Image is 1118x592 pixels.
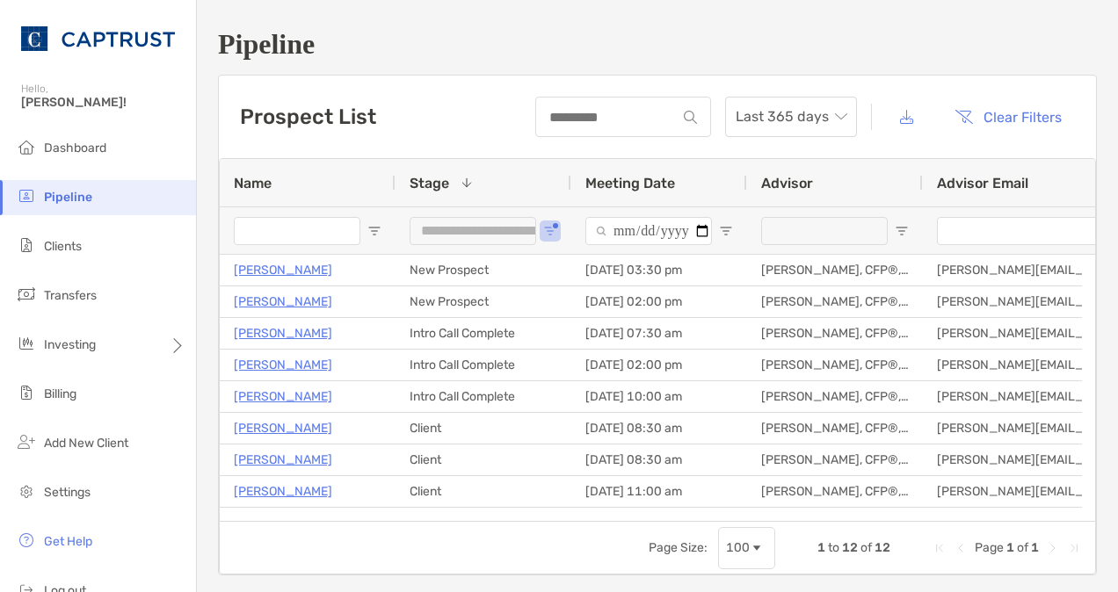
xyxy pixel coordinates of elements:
[1017,540,1028,555] span: of
[975,540,1004,555] span: Page
[16,185,37,206] img: pipeline icon
[16,235,37,256] img: clients icon
[44,337,96,352] span: Investing
[234,322,332,344] a: [PERSON_NAME]
[16,284,37,305] img: transfers icon
[571,318,747,349] div: [DATE] 07:30 am
[747,255,923,285] div: [PERSON_NAME], CFP®, CPWA®
[747,413,923,444] div: [PERSON_NAME], CFP®, CPWA®
[842,540,858,555] span: 12
[571,286,747,317] div: [DATE] 02:00 pm
[396,286,571,317] div: New Prospect
[747,381,923,412] div: [PERSON_NAME], CFP®, CPWA®
[1006,540,1014,555] span: 1
[234,354,332,376] a: [PERSON_NAME]
[585,175,675,191] span: Meeting Date
[941,97,1075,136] button: Clear Filters
[396,476,571,507] div: Client
[571,255,747,285] div: [DATE] 03:30 pm
[44,141,106,155] span: Dashboard
[1046,541,1060,555] div: Next Page
[817,540,825,555] span: 1
[571,413,747,444] div: [DATE] 08:30 am
[828,540,839,555] span: to
[954,541,968,555] div: Previous Page
[747,350,923,380] div: [PERSON_NAME], CFP®, CPWA®
[396,318,571,349] div: Intro Call Complete
[234,386,332,408] a: [PERSON_NAME]
[16,333,37,354] img: investing icon
[234,480,332,502] a: [PERSON_NAME]
[719,224,733,238] button: Open Filter Menu
[410,175,449,191] span: Stage
[396,381,571,412] div: Intro Call Complete
[571,476,747,507] div: [DATE] 11:00 am
[761,175,813,191] span: Advisor
[396,413,571,444] div: Client
[937,175,1028,191] span: Advisor Email
[16,530,37,551] img: get-help icon
[16,431,37,452] img: add_new_client icon
[240,105,376,129] h3: Prospect List
[16,382,37,403] img: billing icon
[234,291,332,313] a: [PERSON_NAME]
[543,224,557,238] button: Open Filter Menu
[1067,541,1081,555] div: Last Page
[747,444,923,475] div: [PERSON_NAME], CFP®, CPWA®
[44,436,128,451] span: Add New Client
[649,540,708,555] div: Page Size:
[234,217,360,245] input: Name Filter Input
[718,527,775,569] div: Page Size
[684,111,697,124] img: input icon
[44,190,92,205] span: Pipeline
[44,534,92,549] span: Get Help
[234,175,272,191] span: Name
[234,259,332,281] a: [PERSON_NAME]
[21,7,175,70] img: CAPTRUST Logo
[726,540,750,555] div: 100
[933,541,947,555] div: First Page
[736,97,846,136] span: Last 365 days
[44,485,91,500] span: Settings
[234,417,332,439] a: [PERSON_NAME]
[1031,540,1039,555] span: 1
[396,444,571,475] div: Client
[875,540,890,555] span: 12
[585,217,712,245] input: Meeting Date Filter Input
[895,224,909,238] button: Open Filter Menu
[747,318,923,349] div: [PERSON_NAME], CFP®, CPWA®
[747,286,923,317] div: [PERSON_NAME], CFP®, CPWA®
[860,540,872,555] span: of
[396,255,571,285] div: New Prospect
[21,95,185,110] span: [PERSON_NAME]!
[367,224,381,238] button: Open Filter Menu
[396,350,571,380] div: Intro Call Complete
[218,28,1097,61] h1: Pipeline
[234,449,332,471] a: [PERSON_NAME]
[571,350,747,380] div: [DATE] 02:00 pm
[571,444,747,475] div: [DATE] 08:30 am
[44,239,82,254] span: Clients
[16,136,37,157] img: dashboard icon
[571,381,747,412] div: [DATE] 10:00 am
[44,288,97,303] span: Transfers
[747,476,923,507] div: [PERSON_NAME], CFP®, CPWA®
[16,480,37,502] img: settings icon
[44,386,76,401] span: Billing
